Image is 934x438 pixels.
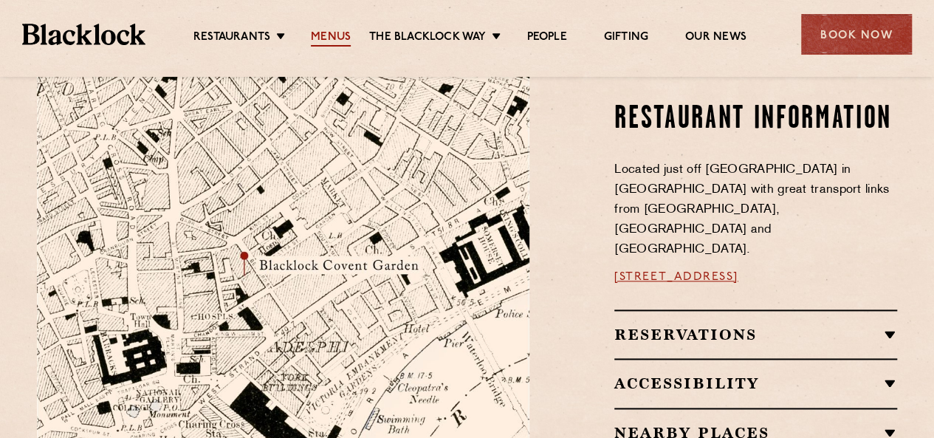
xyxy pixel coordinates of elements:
a: Our News [685,30,746,47]
h2: Accessibility [614,374,897,392]
img: BL_Textured_Logo-footer-cropped.svg [22,24,145,44]
h2: Reservations [614,326,897,343]
h2: Restaurant information [614,101,897,138]
a: The Blacklock Way [369,30,486,47]
a: Menus [311,30,351,47]
div: Book Now [801,14,912,55]
a: Gifting [604,30,648,47]
a: [STREET_ADDRESS] [614,271,738,283]
a: People [526,30,566,47]
span: Located just off [GEOGRAPHIC_DATA] in [GEOGRAPHIC_DATA] with great transport links from [GEOGRAPH... [614,164,889,256]
a: Restaurants [193,30,270,47]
